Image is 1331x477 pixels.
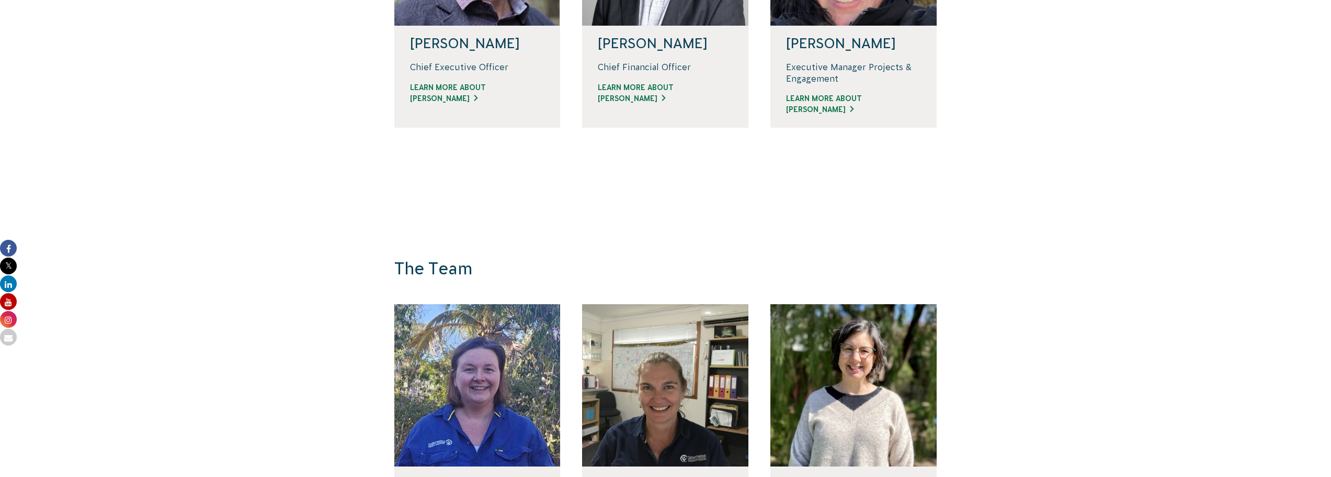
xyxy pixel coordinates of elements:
[786,36,921,51] h4: [PERSON_NAME]
[410,82,545,104] a: Learn more about [PERSON_NAME]
[598,82,733,104] a: Learn more about [PERSON_NAME]
[394,259,796,279] h3: The Team
[598,36,733,51] h4: [PERSON_NAME]
[410,61,545,73] p: Chief Executive Officer
[786,93,921,115] a: Learn more about [PERSON_NAME]
[410,36,545,51] h4: [PERSON_NAME]
[786,61,921,85] p: Executive Manager Projects & Engagement
[598,61,733,73] p: Chief Financial Officer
